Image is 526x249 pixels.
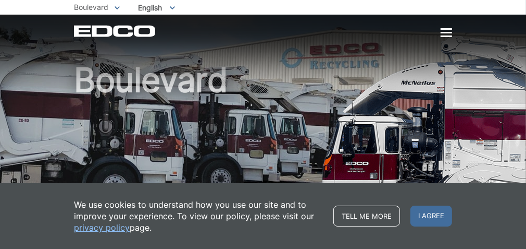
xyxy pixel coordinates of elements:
h1: Boulevard [74,63,452,229]
a: EDCD logo. Return to the homepage. [74,25,157,37]
p: We use cookies to understand how you use our site and to improve your experience. To view our pol... [74,199,323,233]
span: I agree [410,206,452,227]
span: Boulevard [74,3,108,11]
a: privacy policy [74,222,130,233]
a: Tell me more [333,206,400,227]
